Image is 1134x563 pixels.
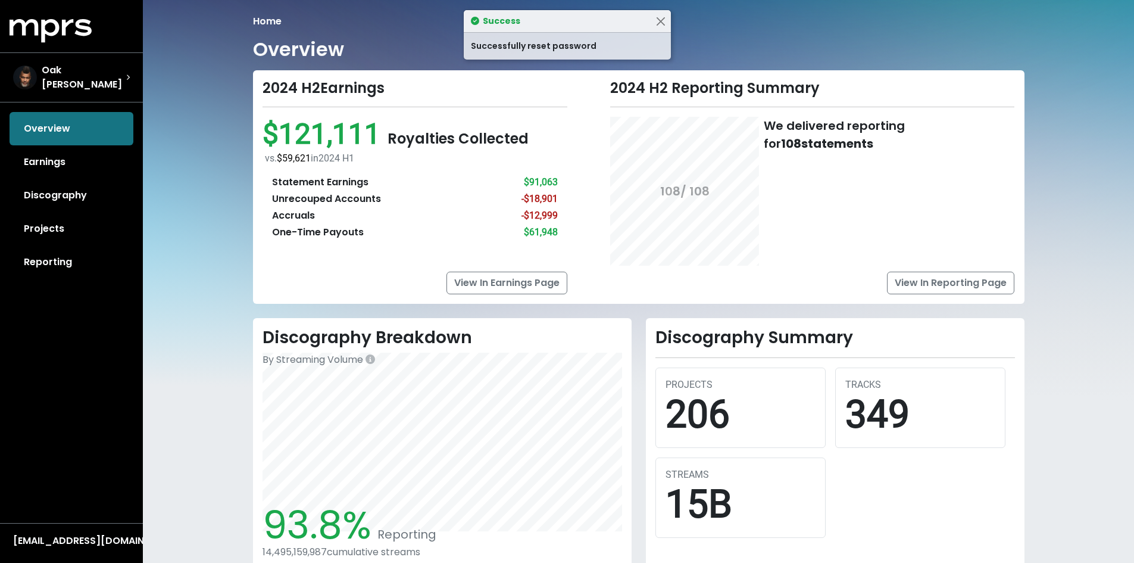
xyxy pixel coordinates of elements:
a: View In Reporting Page [887,272,1014,294]
nav: breadcrumb [253,14,1024,29]
div: One-Time Payouts [272,225,364,239]
span: $121,111 [263,117,388,151]
div: PROJECTS [666,378,816,392]
button: [EMAIL_ADDRESS][DOMAIN_NAME] [10,533,133,549]
div: [EMAIL_ADDRESS][DOMAIN_NAME] [13,534,130,548]
div: TRACKS [845,378,995,392]
a: Reporting [10,245,133,279]
h2: Discography Breakdown [263,328,622,348]
div: We delivered reporting for [764,117,1014,153]
div: 15B [666,482,816,528]
div: 2024 H2 Earnings [263,80,568,97]
div: vs. in 2024 H1 [265,151,568,166]
div: Statement Earnings [272,175,368,189]
div: $61,948 [524,225,558,239]
div: 14,495,159,987 cumulative streams [263,546,622,558]
div: $91,063 [524,175,558,189]
li: Home [253,14,282,29]
strong: Success [483,15,520,27]
button: Close [655,15,667,27]
div: 349 [845,392,995,438]
h1: Overview [253,38,344,61]
a: Earnings [10,145,133,179]
a: Projects [10,212,133,245]
a: View In Earnings Page [446,272,567,294]
a: mprs logo [10,23,92,37]
span: $59,621 [277,153,311,164]
h2: Discography Summary [655,328,1015,348]
div: STREAMS [666,468,816,482]
span: 93.8% [263,499,371,552]
div: -$12,999 [521,209,558,223]
div: Accruals [272,209,315,223]
div: Successfully reset password [464,33,671,60]
div: Unrecouped Accounts [272,192,381,206]
a: Discography [10,179,133,212]
b: 108 statements [781,135,873,152]
div: 2024 H2 Reporting Summary [610,80,1014,97]
span: Royalties Collected [388,129,529,148]
div: 206 [666,392,816,438]
img: The selected account / producer [13,66,37,89]
div: -$18,901 [521,192,558,206]
span: Oak [PERSON_NAME] [42,63,126,92]
span: Reporting [371,526,436,543]
span: By Streaming Volume [263,353,363,366]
